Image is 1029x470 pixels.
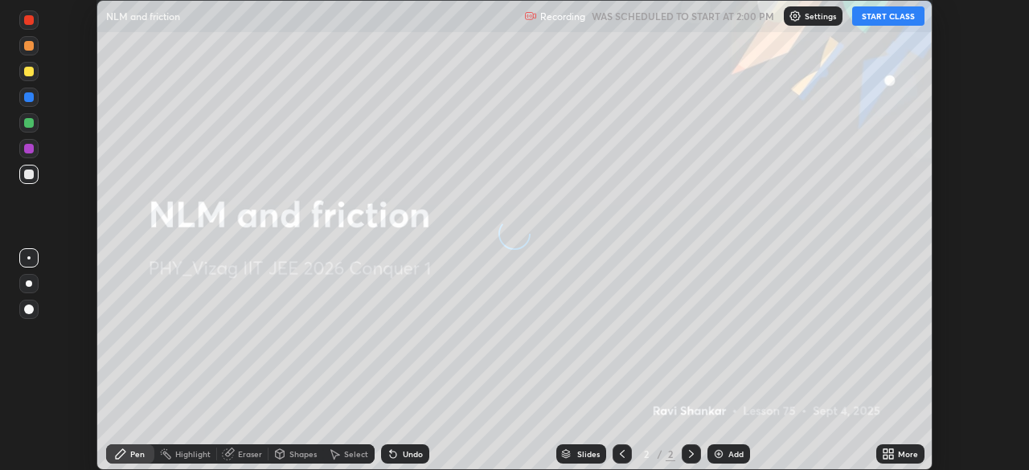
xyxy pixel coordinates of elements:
div: Add [728,450,744,458]
p: NLM and friction [106,10,180,22]
div: Pen [130,450,145,458]
h5: WAS SCHEDULED TO START AT 2:00 PM [592,9,774,23]
div: 2 [638,449,654,459]
img: class-settings-icons [789,10,801,22]
img: add-slide-button [712,448,725,460]
div: Eraser [238,450,262,458]
div: Select [344,450,368,458]
div: Slides [577,450,600,458]
div: / [658,449,662,459]
div: 2 [666,447,675,461]
p: Settings [805,12,836,20]
div: Shapes [289,450,317,458]
div: More [898,450,918,458]
div: Highlight [175,450,211,458]
div: Undo [403,450,423,458]
img: recording.375f2c34.svg [524,10,537,22]
button: START CLASS [852,6,924,26]
p: Recording [540,10,585,22]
